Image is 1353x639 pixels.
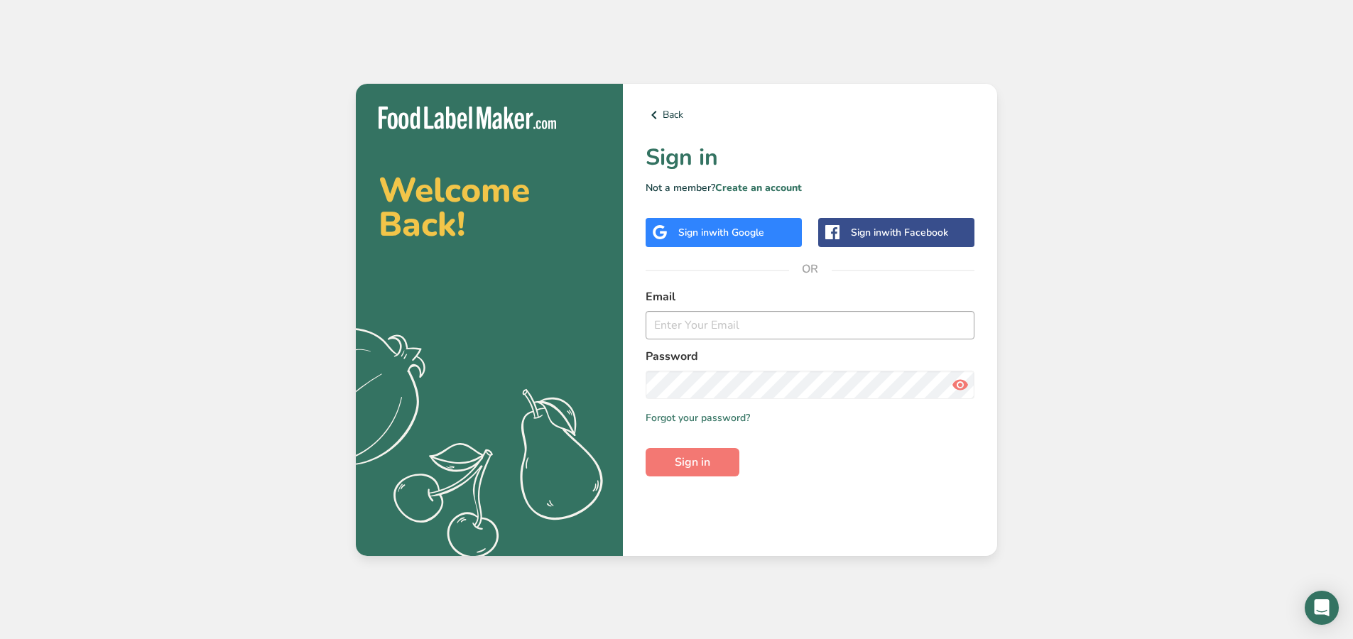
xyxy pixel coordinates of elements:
[646,348,974,365] label: Password
[709,226,764,239] span: with Google
[379,173,600,241] h2: Welcome Back!
[789,248,832,290] span: OR
[379,106,556,130] img: Food Label Maker
[646,311,974,339] input: Enter Your Email
[881,226,948,239] span: with Facebook
[715,181,802,195] a: Create an account
[678,225,764,240] div: Sign in
[851,225,948,240] div: Sign in
[646,106,974,124] a: Back
[675,454,710,471] span: Sign in
[646,448,739,476] button: Sign in
[646,141,974,175] h1: Sign in
[646,288,974,305] label: Email
[1305,591,1339,625] div: Open Intercom Messenger
[646,180,974,195] p: Not a member?
[646,410,750,425] a: Forgot your password?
